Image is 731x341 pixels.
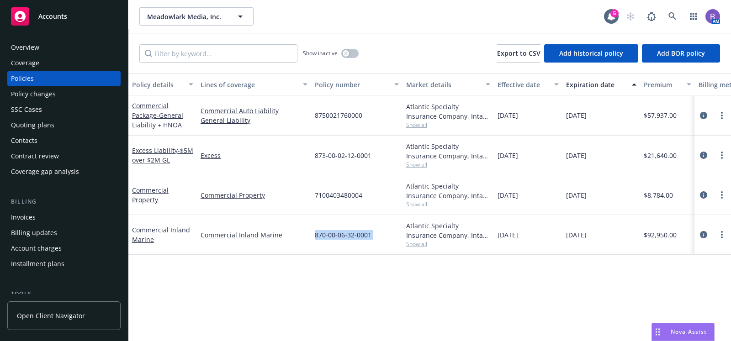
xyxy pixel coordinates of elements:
span: Nova Assist [671,328,707,336]
button: Policy number [311,73,403,95]
a: Start snowing [621,7,640,26]
div: Premium [644,80,681,89]
a: Excess Liability [132,146,193,164]
a: circleInformation [698,150,709,161]
a: Commercial Inland Marine [132,226,190,244]
a: Contacts [7,133,121,148]
div: Policy details [132,80,183,89]
a: Billing updates [7,226,121,240]
button: Nova Assist [652,323,715,341]
a: SSC Cases [7,102,121,117]
span: Open Client Navigator [17,311,85,320]
span: Show all [406,161,490,168]
div: Atlantic Specialty Insurance Company, Intact Insurance, Take1 Insurance [406,142,490,161]
span: [DATE] [566,190,587,200]
span: $21,640.00 [644,151,677,160]
button: Export to CSV [497,44,540,63]
div: Coverage [11,56,39,70]
span: 873-00-02-12-0001 [315,151,371,160]
a: Switch app [684,7,703,26]
div: Installment plans [11,257,64,271]
a: Search [663,7,682,26]
a: circleInformation [698,110,709,121]
a: more [716,189,727,200]
a: Policies [7,71,121,86]
a: Installment plans [7,257,121,271]
span: 870-00-06-32-0001 [315,230,371,240]
a: Report a Bug [642,7,661,26]
a: Coverage [7,56,121,70]
span: [DATE] [566,151,587,160]
a: Contract review [7,149,121,163]
span: [DATE] [498,151,518,160]
img: photo [705,9,720,24]
div: 5 [610,9,619,17]
div: Market details [406,80,480,89]
div: Billing updates [11,226,57,240]
a: Commercial Property [132,186,169,204]
button: Policy details [128,73,197,95]
span: [DATE] [498,110,518,120]
a: Quoting plans [7,118,121,132]
a: Commercial Auto Liability [201,106,307,115]
a: more [716,110,727,121]
span: Show inactive [303,49,338,57]
div: Billing [7,197,121,206]
span: $92,950.00 [644,230,677,240]
span: Show all [406,240,490,248]
div: Atlantic Specialty Insurance Company, Intact Insurance, Take1 Insurance [406,181,490,200]
div: Account charges [11,241,62,256]
button: Lines of coverage [197,73,311,95]
a: Overview [7,40,121,55]
a: Invoices [7,210,121,225]
button: Add historical policy [544,44,638,63]
span: 7100403480004 [315,190,362,200]
div: Lines of coverage [201,80,297,89]
a: General Liability [201,115,307,125]
div: Effective date [498,80,549,89]
a: Policy changes [7,87,121,101]
span: Accounts [38,13,67,20]
div: Policies [11,71,34,86]
span: Show all [406,121,490,129]
div: Atlantic Specialty Insurance Company, Intact Insurance, Take1 Insurance [406,102,490,121]
span: Add BOR policy [657,49,705,58]
span: [DATE] [498,190,518,200]
div: Quoting plans [11,118,54,132]
a: Excess [201,151,307,160]
div: Expiration date [566,80,626,89]
div: Drag to move [652,323,663,341]
div: Policy changes [11,87,56,101]
div: Tools [7,289,121,299]
button: Meadowlark Media, Inc. [139,7,254,26]
a: Account charges [7,241,121,256]
span: 8750021760000 [315,110,362,120]
span: $57,937.00 [644,110,677,120]
span: Meadowlark Media, Inc. [147,12,226,21]
a: Commercial Inland Marine [201,230,307,240]
a: circleInformation [698,189,709,200]
span: Export to CSV [497,49,540,58]
button: Premium [640,73,695,95]
span: - General Liability + HNOA [132,111,183,129]
span: [DATE] [566,110,587,120]
div: Overview [11,40,39,55]
a: Commercial Package [132,101,183,129]
div: Contract review [11,149,59,163]
button: Expiration date [562,73,640,95]
a: Commercial Property [201,190,307,200]
a: more [716,229,727,240]
button: Add BOR policy [642,44,720,63]
div: Contacts [11,133,37,148]
div: Atlantic Specialty Insurance Company, Intact Insurance, Take1 Insurance [406,221,490,240]
span: Show all [406,200,490,208]
div: Policy number [315,80,389,89]
div: Coverage gap analysis [11,164,79,179]
span: Add historical policy [559,49,623,58]
div: SSC Cases [11,102,42,117]
button: Effective date [494,73,562,95]
a: more [716,150,727,161]
span: $8,784.00 [644,190,673,200]
button: Market details [403,73,494,95]
a: Accounts [7,4,121,29]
